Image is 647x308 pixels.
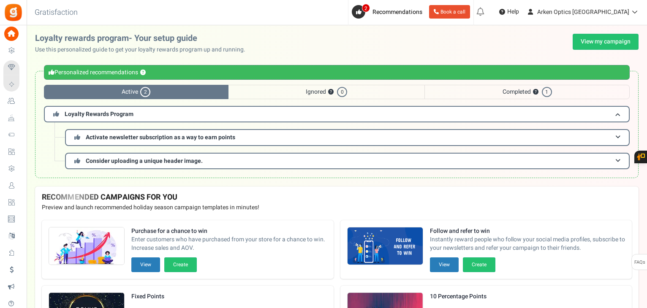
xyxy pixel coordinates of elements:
[348,227,423,265] img: Recommended Campaigns
[86,133,235,142] span: Activate newsletter subscription as a way to earn points
[42,203,632,212] p: Preview and launch recommended holiday season campaign templates in minutes!
[362,4,370,12] span: 2
[131,292,197,301] strong: Fixed Points
[35,46,252,54] p: Use this personalized guide to get your loyalty rewards program up and running.
[25,4,87,21] h3: Gratisfaction
[430,292,495,301] strong: 10 Percentage Points
[131,257,160,272] button: View
[328,89,334,95] button: ?
[542,87,552,97] span: 1
[372,8,422,16] span: Recommendations
[65,110,133,119] span: Loyalty Rewards Program
[228,85,425,99] span: Ignored
[533,89,538,95] button: ?
[337,87,347,97] span: 0
[430,257,459,272] button: View
[4,3,23,22] img: Gratisfaction
[634,254,645,270] span: FAQs
[131,235,327,252] span: Enter customers who have purchased from your store for a chance to win. Increase sales and AOV.
[496,5,522,19] a: Help
[140,87,150,97] span: 2
[573,34,639,50] a: View my campaign
[429,5,470,19] a: Book a call
[430,227,625,235] strong: Follow and refer to win
[140,70,146,76] button: ?
[86,157,203,165] span: Consider uploading a unique header image.
[42,193,632,202] h4: RECOMMENDED CAMPAIGNS FOR YOU
[537,8,629,16] span: Arken Optics [GEOGRAPHIC_DATA]
[430,235,625,252] span: Instantly reward people who follow your social media profiles, subscribe to your newsletters and ...
[44,65,630,80] div: Personalized recommendations
[49,227,124,265] img: Recommended Campaigns
[505,8,519,16] span: Help
[352,5,426,19] a: 2 Recommendations
[164,257,197,272] button: Create
[44,85,228,99] span: Active
[35,34,252,43] h2: Loyalty rewards program- Your setup guide
[424,85,630,99] span: Completed
[463,257,495,272] button: Create
[131,227,327,235] strong: Purchase for a chance to win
